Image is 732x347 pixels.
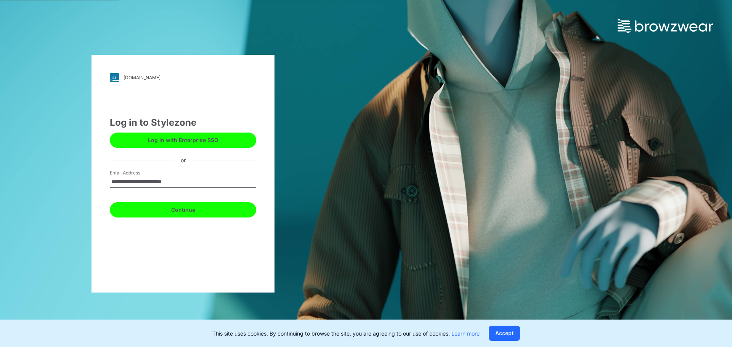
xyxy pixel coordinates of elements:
button: Continue [110,202,256,217]
a: [DOMAIN_NAME] [110,73,256,82]
label: Email Address [110,170,163,176]
div: or [175,156,192,164]
button: Accept [489,326,520,341]
a: Learn more [451,330,480,337]
div: [DOMAIN_NAME] [124,75,161,80]
p: This site uses cookies. By continuing to browse the site, you are agreeing to our use of cookies. [212,329,480,337]
div: Log in to Stylezone [110,116,256,130]
button: Log in with Enterprise SSO [110,133,256,148]
img: svg+xml;base64,PHN2ZyB3aWR0aD0iMjgiIGhlaWdodD0iMjgiIHZpZXdCb3g9IjAgMCAyOCAyOCIgZmlsbD0ibm9uZSIgeG... [110,73,119,82]
img: browzwear-logo.73288ffb.svg [618,19,713,33]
